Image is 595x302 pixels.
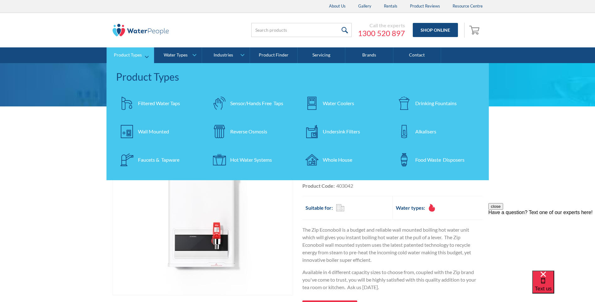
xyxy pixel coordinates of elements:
[336,182,353,190] div: 403042
[413,23,458,37] a: Shop Online
[114,52,142,58] div: Product Types
[396,204,425,212] h2: Water types:
[208,149,295,171] a: Hot Water Systems
[469,25,481,35] img: shopping cart
[250,47,298,63] a: Product Finder
[298,47,345,63] a: Servicing
[415,100,457,107] div: Drinking Fountains
[138,100,180,107] div: Filtered Water Taps
[141,143,265,295] img: Zip Econoboil On Wall Boiler 3 Litre White
[113,24,169,36] img: The Water People
[393,121,480,143] a: Alkalisers
[302,183,335,189] strong: Product Code:
[358,29,405,38] a: 1300 520 897
[214,52,233,58] div: Industries
[230,156,272,164] div: Hot Water Systems
[393,47,441,63] a: Contact
[116,69,480,84] div: Product Types
[251,23,352,37] input: Search products
[415,156,465,164] div: Food Waste Disposers
[154,47,202,63] a: Water Types
[116,149,202,171] a: Faucets & Tapware
[208,92,295,114] a: Sensor/Hands Free Taps
[323,128,360,135] div: Undersink Filters
[323,156,352,164] div: Whole House
[358,22,405,29] div: Call the experts
[345,47,393,63] a: Brands
[305,204,333,212] h2: Suitable for:
[164,52,188,58] div: Water Types
[230,100,283,107] div: Sensor/Hands Free Taps
[116,92,202,114] a: Filtered Water Taps
[323,100,354,107] div: Water Coolers
[116,121,202,143] a: Wall Mounted
[488,203,595,278] iframe: podium webchat widget prompt
[415,128,436,135] div: Alkalisers
[107,47,154,63] a: Product Types
[138,128,169,135] div: Wall Mounted
[302,226,483,264] p: The Zip Econoboil is a budget and reliable wall mounted boiling hot water unit which will gives y...
[393,149,480,171] a: Food Waste Disposers
[302,268,483,291] p: Available in 4 different capacity sizes to choose from, coupled with the Zip brand you've come to...
[113,143,293,295] a: open lightbox
[202,47,249,63] a: Industries
[468,23,483,38] a: Open empty cart
[107,63,489,180] nav: Product Types
[230,128,267,135] div: Reverse Osmosis
[301,149,387,171] a: Whole House
[138,156,179,164] div: Faucets & Tapware
[301,121,387,143] a: Undersink Filters
[532,271,595,302] iframe: podium webchat widget bubble
[208,121,295,143] a: Reverse Osmosis
[301,92,387,114] a: Water Coolers
[393,92,480,114] a: Drinking Fountains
